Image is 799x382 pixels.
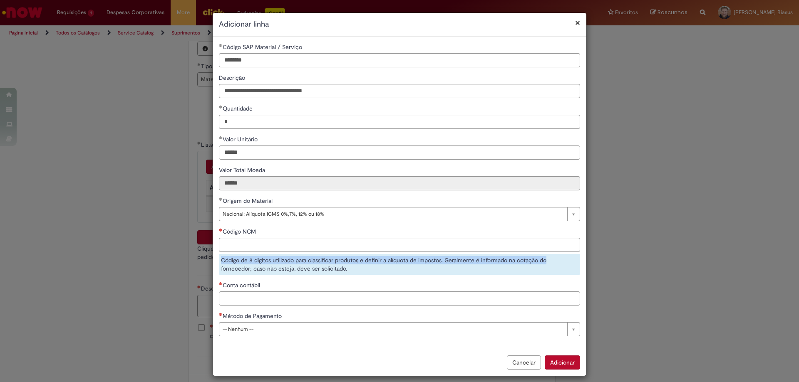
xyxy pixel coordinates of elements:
input: Descrição [219,84,580,98]
span: Necessários [219,228,223,232]
span: Método de Pagamento [223,312,283,320]
input: Código NCM [219,238,580,252]
input: Valor Unitário [219,145,580,160]
span: -- Nenhum -- [223,323,563,336]
span: Obrigatório Preenchido [219,44,223,47]
input: Código SAP Material / Serviço [219,53,580,67]
button: Fechar modal [575,18,580,27]
span: Nacional: Alíquota ICMS 0%,7%, 12% ou 18% [223,207,563,221]
span: Conta contábil [223,281,262,289]
button: Adicionar [545,355,580,370]
span: Origem do Material [223,197,274,205]
span: Somente leitura - Valor Total Moeda [219,166,267,174]
div: Código de 8 dígitos utilizado para classificar produtos e definir a alíquota de impostos. Geralme... [219,254,580,275]
span: Obrigatório Preenchido [219,105,223,108]
span: Quantidade [223,105,254,112]
button: Cancelar [507,355,541,370]
span: Obrigatório Preenchido [219,136,223,139]
input: Conta contábil [219,291,580,306]
input: Quantidade [219,115,580,129]
span: Descrição [219,74,247,81]
input: Valor Total Moeda [219,176,580,190]
span: Código NCM [223,228,258,235]
span: Obrigatório Preenchido [219,197,223,201]
span: Código SAP Material / Serviço [223,43,304,51]
span: Necessários [219,282,223,285]
h2: Adicionar linha [219,19,580,30]
span: Necessários [219,313,223,316]
span: Valor Unitário [223,136,259,143]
